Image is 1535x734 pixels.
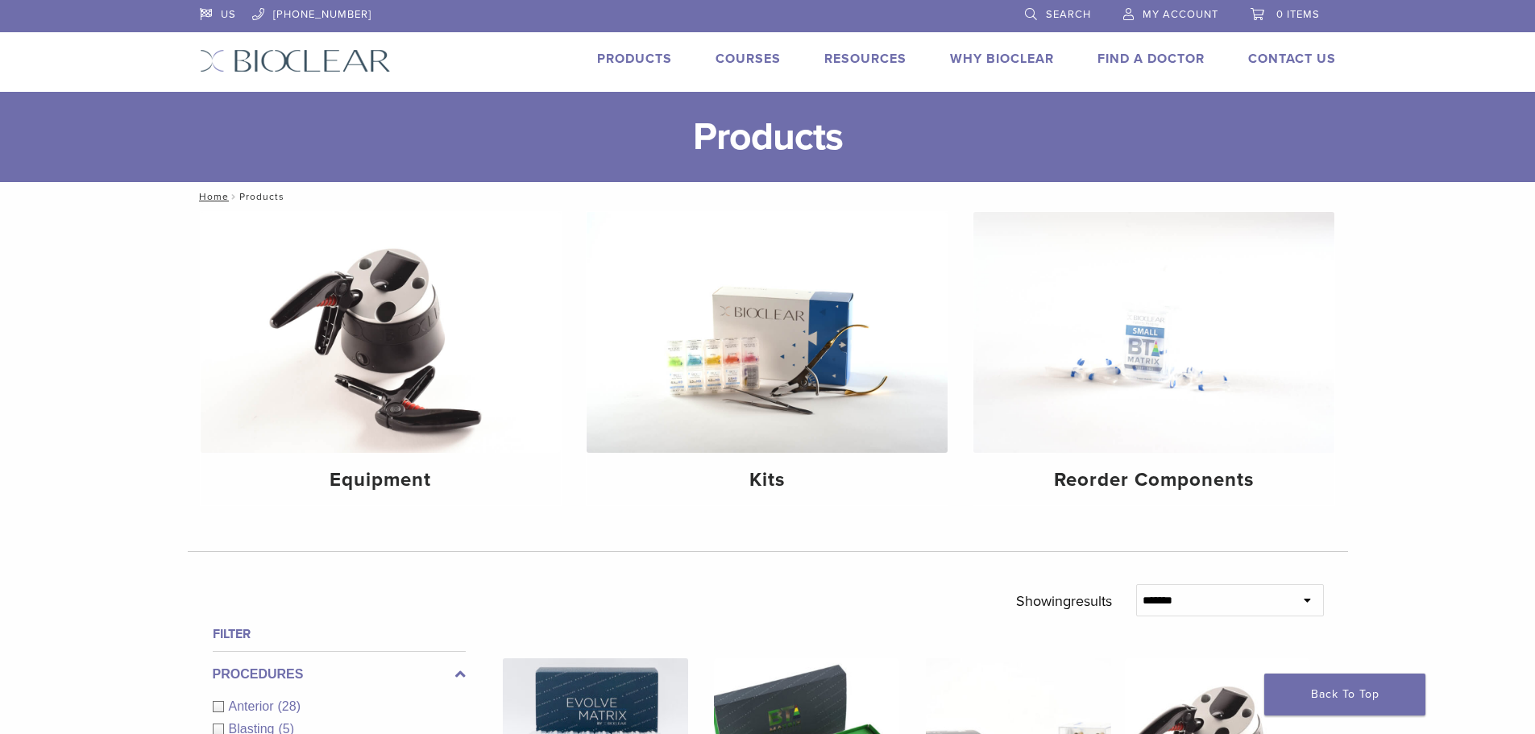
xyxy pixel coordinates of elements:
[1143,8,1218,21] span: My Account
[599,466,935,495] h4: Kits
[973,212,1334,505] a: Reorder Components
[213,624,466,644] h4: Filter
[200,49,391,73] img: Bioclear
[1276,8,1320,21] span: 0 items
[1264,674,1425,715] a: Back To Top
[986,466,1321,495] h4: Reorder Components
[587,212,948,505] a: Kits
[973,212,1334,453] img: Reorder Components
[950,51,1054,67] a: Why Bioclear
[587,212,948,453] img: Kits
[213,665,466,684] label: Procedures
[201,212,562,505] a: Equipment
[1016,584,1112,618] p: Showing results
[1248,51,1336,67] a: Contact Us
[188,182,1348,211] nav: Products
[824,51,906,67] a: Resources
[194,191,229,202] a: Home
[201,212,562,453] img: Equipment
[597,51,672,67] a: Products
[716,51,781,67] a: Courses
[1097,51,1205,67] a: Find A Doctor
[1046,8,1091,21] span: Search
[229,699,278,713] span: Anterior
[229,193,239,201] span: /
[278,699,301,713] span: (28)
[214,466,549,495] h4: Equipment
